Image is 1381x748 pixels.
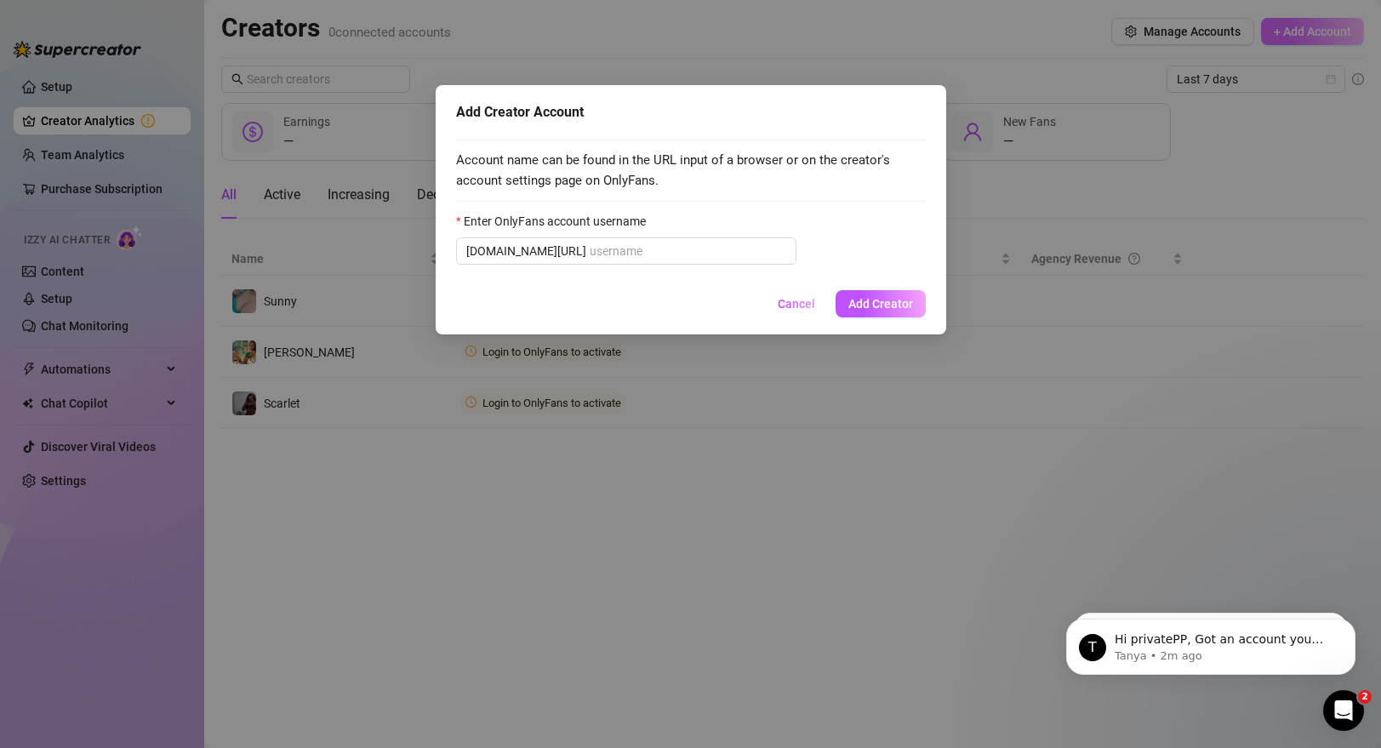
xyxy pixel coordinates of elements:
[1323,690,1364,731] iframe: Intercom live chat
[764,290,829,317] button: Cancel
[456,212,657,231] label: Enter OnlyFans account username
[590,242,786,260] input: Enter OnlyFans account username
[1041,583,1381,702] iframe: Intercom notifications message
[456,102,926,123] div: Add Creator Account
[848,297,913,311] span: Add Creator
[778,297,815,311] span: Cancel
[836,290,926,317] button: Add Creator
[466,242,586,260] span: [DOMAIN_NAME][URL]
[1358,690,1372,704] span: 2
[456,151,926,191] span: Account name can be found in the URL input of a browser or on the creator's account settings page...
